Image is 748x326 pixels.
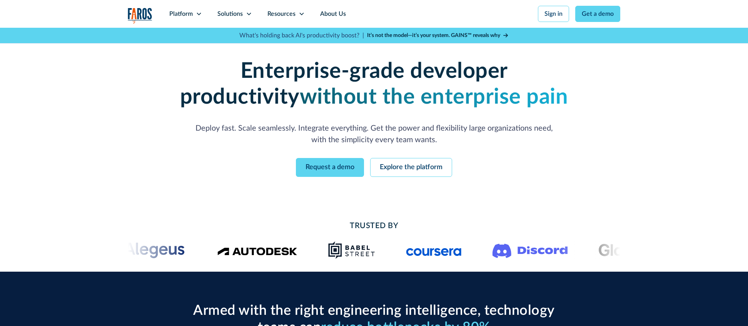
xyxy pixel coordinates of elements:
[370,158,452,177] a: Explore the platform
[300,86,568,108] strong: without the enterprise pain
[217,9,243,18] div: Solutions
[128,8,152,24] img: Logo of the analytics and reporting company Faros.
[169,9,193,18] div: Platform
[239,31,364,40] p: What's holding back AI's productivity boost? |
[367,32,509,40] a: It’s not the model—it’s your system. GAINS™ reveals why
[538,6,569,22] a: Sign in
[189,123,559,146] p: Deploy fast. Scale seamlessly. Integrate everything. Get the power and flexibility large organiza...
[575,6,620,22] a: Get a demo
[296,158,364,177] a: Request a demo
[180,60,508,108] strong: Enterprise-grade developer productivity
[128,8,152,24] a: home
[406,244,462,256] img: Logo of the online learning platform Coursera.
[189,220,559,232] h2: Trusted By
[493,242,568,258] img: Logo of the communication platform Discord.
[328,241,376,259] img: Babel Street logo png
[217,245,297,255] img: Logo of the design software company Autodesk.
[267,9,296,18] div: Resources
[367,33,500,38] strong: It’s not the model—it’s your system. GAINS™ reveals why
